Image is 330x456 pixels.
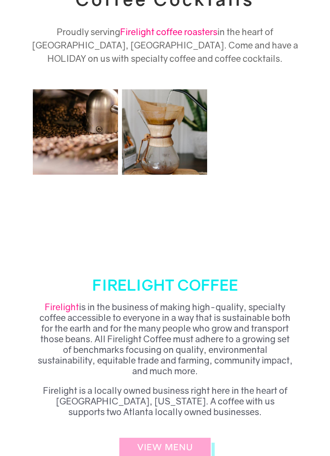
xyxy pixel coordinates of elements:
[21,25,309,69] h5: Proudly serving in the heart of [GEOGRAPHIC_DATA], [GEOGRAPHIC_DATA]. Come and have a HOLIDAY on ...
[120,26,217,37] a: Firelight coffee roasters
[33,277,297,297] h2: FIRELIGHT COFFEE
[45,301,79,312] a: Firelight
[37,301,292,385] p: is in the business of making high-quality, specialty coffee accessible to everyone in a way that ...
[37,385,292,426] p: Firelight is a locally owned business right here in the heart of [GEOGRAPHIC_DATA], [US_STATE]. A...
